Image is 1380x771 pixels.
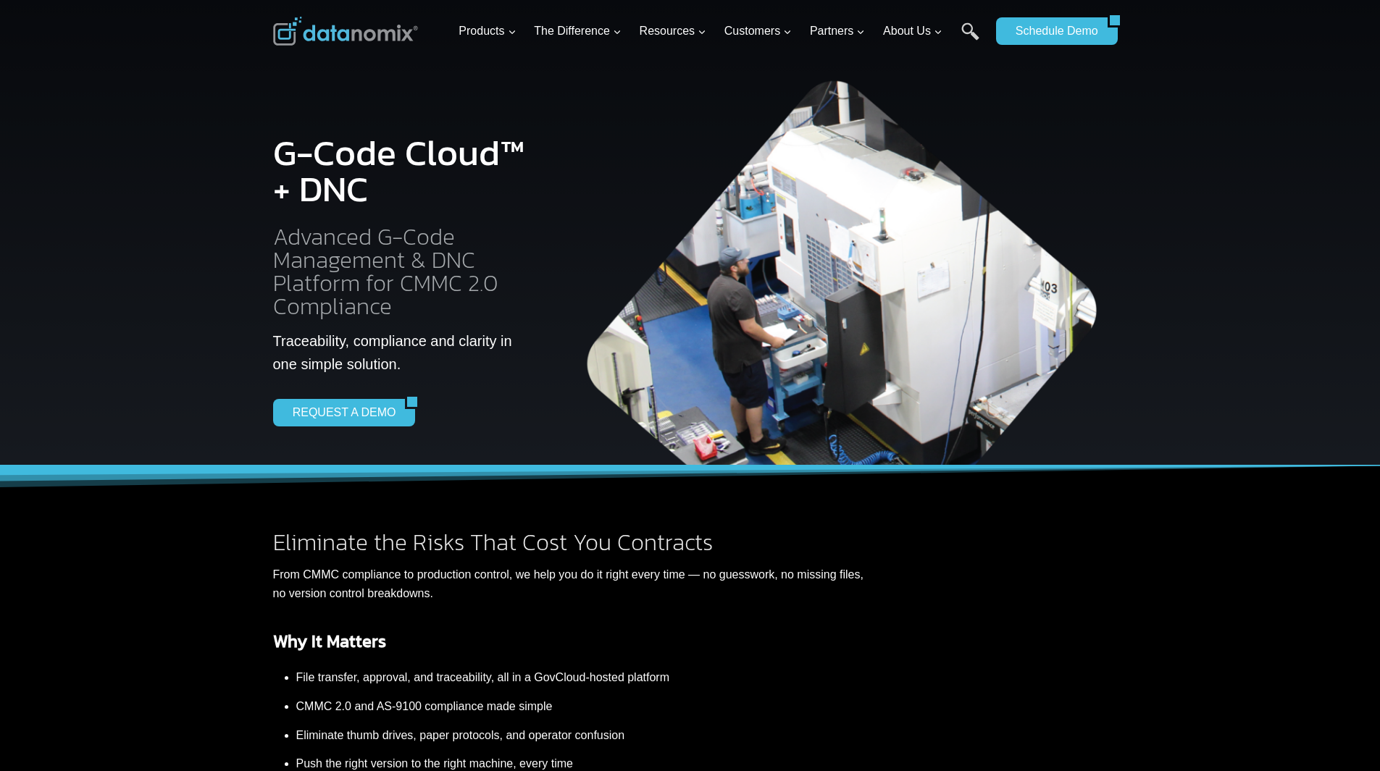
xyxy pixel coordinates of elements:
span: Customers [724,22,792,41]
li: Eliminate thumb drives, paper protocols, and operator confusion [296,721,864,750]
p: From CMMC compliance to production control, we help you do it right every time — no guesswork, no... [273,565,864,602]
nav: Primary Navigation [453,8,989,55]
a: Search [961,22,979,55]
a: Schedule Demo [996,17,1108,45]
span: Products [459,22,516,41]
h2: Eliminate the Risks That Cost You Contracts [273,531,864,554]
h2: Advanced G-Code Management & DNC Platform for CMMC 2.0 Compliance [273,225,532,318]
a: REQUEST A DEMO [273,399,406,426]
strong: Why It Matters [273,628,386,654]
span: About Us [883,22,942,41]
li: File transfer, approval, and traceability, all in a GovCloud-hosted platform [296,663,864,692]
span: Resources [640,22,706,41]
img: Datanomix [273,17,418,46]
span: The Difference [534,22,622,41]
span: Partners [810,22,865,41]
li: CMMC 2.0 and AS-9100 compliance made simple [296,692,864,721]
p: Traceability, compliance and clarity in one simple solution. [273,329,532,376]
h1: G-Code Cloud™ + DNC [273,135,532,207]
